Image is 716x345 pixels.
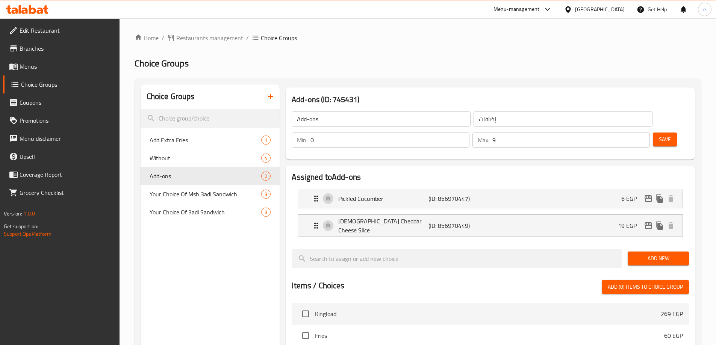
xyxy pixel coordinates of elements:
[262,191,270,198] span: 3
[654,220,665,231] button: duplicate
[262,155,270,162] span: 4
[338,217,428,235] p: [DEMOGRAPHIC_DATA] Cheddar Cheese Slice
[3,39,120,57] a: Branches
[4,229,51,239] a: Support.OpsPlatform
[261,190,271,199] div: Choices
[20,134,114,143] span: Menu disclaimer
[618,221,643,230] p: 19 EGP
[150,190,262,199] span: Your Choice Of Msh 3adi Sandwich
[3,111,120,130] a: Promotions
[621,194,643,203] p: 6 EGP
[3,148,120,166] a: Upsell
[141,185,280,203] div: Your Choice Of Msh 3adi Sandwich3
[298,306,313,322] span: Select choice
[3,130,120,148] a: Menu disclaimer
[20,152,114,161] span: Upsell
[150,172,262,181] span: Add-ons
[141,109,280,128] input: search
[643,193,654,204] button: edit
[141,149,280,167] div: Without4
[575,5,625,14] div: [GEOGRAPHIC_DATA]
[634,254,683,263] span: Add New
[135,33,159,42] a: Home
[4,221,38,231] span: Get support on:
[141,167,280,185] div: Add-ons2
[643,220,654,231] button: edit
[628,252,689,265] button: Add New
[150,154,262,163] span: Without
[665,220,677,231] button: delete
[261,136,271,145] div: Choices
[3,166,120,184] a: Coverage Report
[608,282,683,292] span: Add (0) items to choice group
[315,309,661,318] span: Kingload
[141,203,280,221] div: Your Choice Of 3adi Sandwich3
[23,209,35,218] span: 1.0.0
[297,136,307,145] p: Min:
[135,55,189,72] span: Choice Groups
[661,309,683,318] p: 269 EGP
[315,331,664,340] span: Fries
[4,209,22,218] span: Version:
[654,193,665,204] button: duplicate
[292,211,689,240] li: Expand
[292,280,344,291] h2: Items / Choices
[3,93,120,111] a: Coupons
[150,208,262,217] span: Your Choice Of 3adi Sandwich
[298,215,683,237] div: Expand
[3,184,120,202] a: Grocery Checklist
[298,328,313,343] span: Select choice
[150,136,262,145] span: Add Extra Fries
[3,57,120,75] a: Menus
[602,280,689,294] button: Add (0) items to choice group
[292,172,689,183] h2: Assigned to Add-ons
[664,331,683,340] p: 60 EGP
[135,33,701,42] nav: breadcrumb
[261,208,271,217] div: Choices
[261,33,297,42] span: Choice Groups
[20,98,114,107] span: Coupons
[20,170,114,179] span: Coverage Report
[262,209,270,216] span: 3
[3,75,120,93] a: Choice Groups
[262,137,270,144] span: 1
[665,193,677,204] button: delete
[659,135,671,144] span: Save
[653,133,677,146] button: Save
[20,116,114,125] span: Promotions
[478,136,489,145] p: Max:
[703,5,706,14] span: e
[167,33,243,42] a: Restaurants management
[20,44,114,53] span: Branches
[261,172,271,181] div: Choices
[246,33,249,42] li: /
[262,173,270,180] span: 2
[292,186,689,211] li: Expand
[147,91,195,102] h2: Choice Groups
[298,189,683,208] div: Expand
[3,21,120,39] a: Edit Restaurant
[20,188,114,197] span: Grocery Checklist
[176,33,243,42] span: Restaurants management
[428,221,489,230] p: (ID: 856970449)
[141,131,280,149] div: Add Extra Fries1
[20,26,114,35] span: Edit Restaurant
[292,249,622,268] input: search
[261,154,271,163] div: Choices
[162,33,164,42] li: /
[493,5,540,14] div: Menu-management
[338,194,428,203] p: Pickled Cucumber
[21,80,114,89] span: Choice Groups
[20,62,114,71] span: Menus
[292,93,689,105] h3: Add-ons (ID: 745431)
[428,194,489,203] p: (ID: 856970447)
